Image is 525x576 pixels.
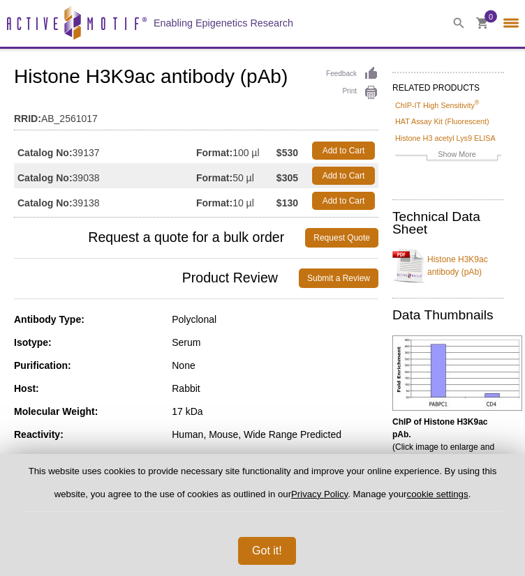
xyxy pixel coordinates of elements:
[154,17,293,29] h2: Enabling Epigenetics Research
[14,314,84,325] strong: Antibody Type:
[17,146,73,159] strong: Catalog No:
[392,211,504,236] h2: Technical Data Sheet
[291,489,348,499] a: Privacy Policy
[392,335,522,411] img: Histone H3K9ac antibody (pAb) tested by ChIP.
[392,72,504,97] h2: RELATED PRODUCTS
[392,416,504,466] p: (Click image to enlarge and see details.)
[14,228,305,248] span: Request a quote for a bulk order
[392,417,487,439] b: ChIP of Histone H3K9ac pAb.
[14,138,196,163] td: 39137
[14,163,196,188] td: 39038
[299,268,378,288] a: Submit a Review
[276,172,298,184] strong: $305
[475,99,480,106] sup: ®
[172,428,378,441] div: Human, Mouse, Wide Range Predicted
[276,197,298,209] strong: $130
[14,112,41,125] strong: RRID:
[489,10,493,23] span: 0
[172,382,378,395] div: Rabbit
[407,489,468,499] button: cookie settings
[196,163,276,188] td: 50 µl
[14,406,98,417] strong: Molecular Weight:
[395,148,501,164] a: Show More
[392,245,504,287] a: Histone H3K9ac antibody (pAb)
[326,66,378,82] a: Feedback
[172,359,378,372] div: None
[326,85,378,100] a: Print
[312,192,375,210] a: Add to Cart
[395,99,479,112] a: ChIP-IT High Sensitivity®
[196,146,232,159] strong: Format:
[172,336,378,349] div: Serum
[196,197,232,209] strong: Format:
[14,188,196,213] td: 39138
[14,383,39,394] strong: Host:
[17,197,73,209] strong: Catalog No:
[17,172,73,184] strong: Catalog No:
[14,360,71,371] strong: Purification:
[14,268,299,288] span: Product Review
[276,146,298,159] strong: $530
[14,66,378,90] h1: Histone H3K9ac antibody (pAb)
[196,138,276,163] td: 100 µl
[196,188,276,213] td: 10 µl
[305,228,378,248] a: Request Quote
[22,465,503,512] p: This website uses cookies to provide necessary site functionality and improve your online experie...
[14,429,64,440] strong: Reactivity:
[395,115,489,128] a: HAT Assay Kit (Fluorescent)
[172,405,378,418] div: 17 kDa
[14,337,52,348] strong: Isotype:
[392,309,504,321] h2: Data Thumbnails
[312,142,375,160] a: Add to Cart
[14,104,378,126] td: AB_2561017
[476,17,489,32] a: 0
[312,167,375,185] a: Add to Cart
[196,172,232,184] strong: Format:
[238,537,296,565] button: Got it!
[395,132,496,144] a: Histone H3 acetyl Lys9 ELISA
[172,313,378,326] div: Polyclonal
